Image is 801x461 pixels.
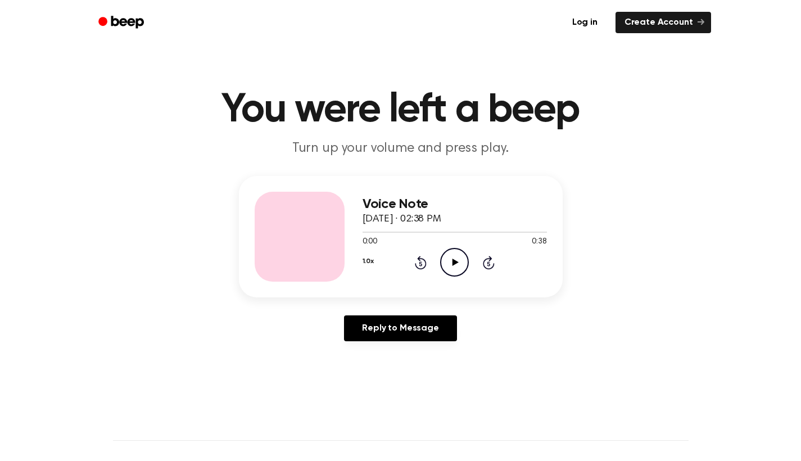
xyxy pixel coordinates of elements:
[113,90,689,130] h1: You were left a beep
[90,12,154,34] a: Beep
[185,139,617,158] p: Turn up your volume and press play.
[344,315,456,341] a: Reply to Message
[616,12,711,33] a: Create Account
[532,236,546,248] span: 0:38
[363,236,377,248] span: 0:00
[561,10,609,35] a: Log in
[363,252,374,271] button: 1.0x
[363,214,441,224] span: [DATE] · 02:38 PM
[363,197,547,212] h3: Voice Note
